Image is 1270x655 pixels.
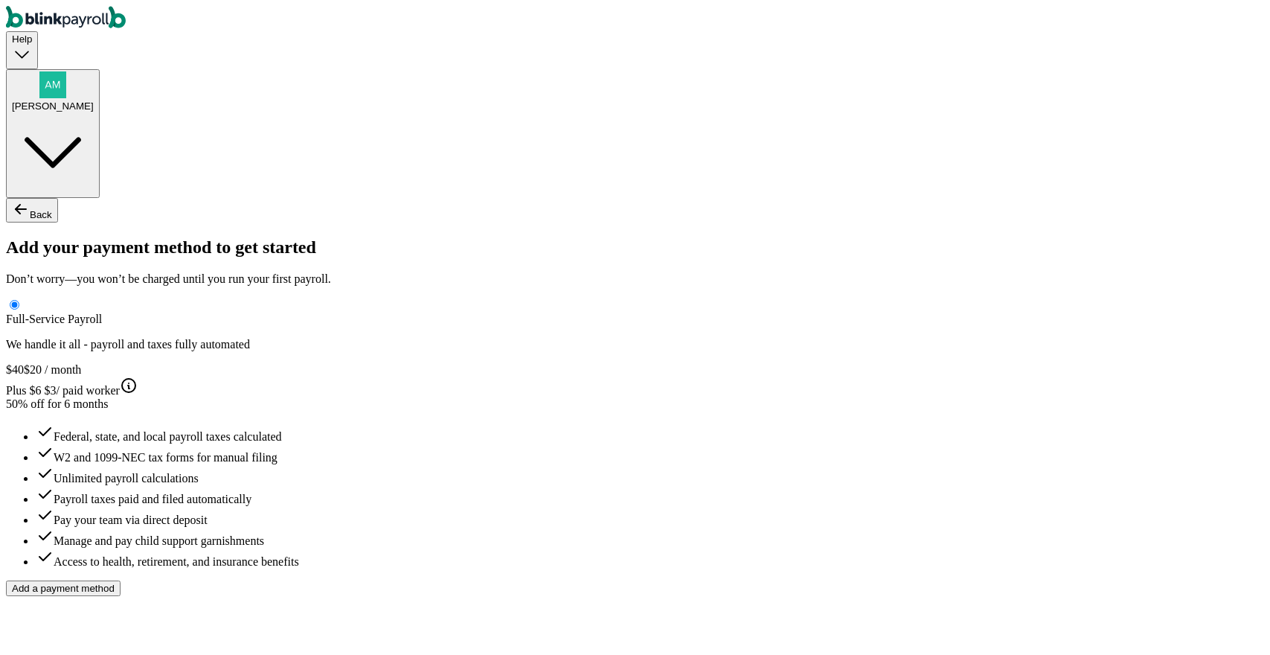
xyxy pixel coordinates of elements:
[12,33,32,45] span: Help
[6,31,38,69] button: Help
[54,555,299,568] span: Access to health, retirement, and insurance benefits
[6,397,108,410] span: 50% off for 6 months
[6,237,1264,258] h2: Add your payment method to get started
[6,198,58,223] button: Back
[30,384,42,397] span: $ 6
[6,384,120,397] span: Plus $ 3 / paid worker
[6,581,121,596] button: Add a payment method
[6,272,1264,286] p: Don’t worry—you won’t be charged until you run your first payroll.
[937,57,1270,655] iframe: Chat Widget
[10,300,19,310] input: Full-Service Payroll
[54,430,282,443] span: Federal, state, and local payroll taxes calculated
[54,472,199,485] span: Unlimited payroll calculations
[54,514,208,526] span: Pay your team via direct deposit
[6,298,1264,569] div: radio-group
[54,534,264,547] span: Manage and pay child support garnishments
[54,451,278,464] span: W2 and 1099-NEC tax forms for manual filing
[6,313,102,325] span: Full-Service Payroll
[12,100,94,112] span: [PERSON_NAME]
[54,493,251,505] span: Payroll taxes paid and filed automatically
[6,69,100,198] button: [PERSON_NAME]
[24,363,81,376] span: $20 / month
[6,338,1264,351] p: We handle it all - payroll and taxes fully automated
[6,363,24,376] span: $ 40
[937,57,1270,655] div: Widget de chat
[6,6,1264,31] nav: Global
